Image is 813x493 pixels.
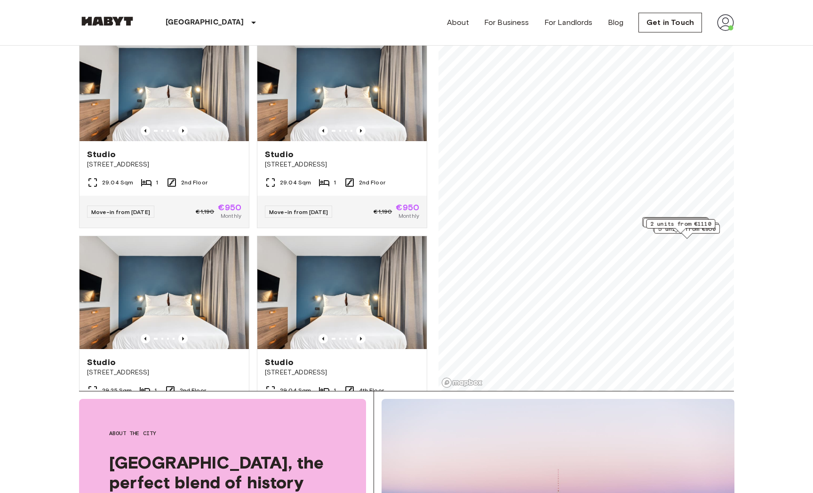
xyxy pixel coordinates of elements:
[717,14,734,31] img: avatar
[399,212,419,220] span: Monthly
[396,203,419,212] span: €950
[643,218,709,232] div: Map marker
[257,236,427,349] img: Marketing picture of unit DE-01-482-404-01
[87,160,241,169] span: [STREET_ADDRESS]
[79,28,249,228] a: Marketing picture of unit DE-01-482-203-01Previous imagePrevious imageStudio[STREET_ADDRESS]29.04...
[280,386,311,395] span: 29.04 Sqm
[484,17,529,28] a: For Business
[265,149,294,160] span: Studio
[642,217,708,232] div: Map marker
[265,368,419,377] span: [STREET_ADDRESS]
[79,236,249,436] a: Marketing picture of unit DE-01-480-216-01Previous imagePrevious imageStudio[STREET_ADDRESS]29.25...
[654,224,720,239] div: Map marker
[102,386,132,395] span: 29.25 Sqm
[141,334,150,343] button: Previous image
[334,386,336,395] span: 1
[91,208,150,215] span: Move-in from [DATE]
[265,160,419,169] span: [STREET_ADDRESS]
[608,17,624,28] a: Blog
[87,357,116,368] span: Studio
[319,126,328,135] button: Previous image
[265,357,294,368] span: Studio
[653,223,719,237] div: Map marker
[156,178,158,187] span: 1
[658,225,716,233] span: 5 units from €950
[102,178,133,187] span: 29.04 Sqm
[647,218,705,227] span: 2 units from €950
[80,236,249,349] img: Marketing picture of unit DE-01-480-216-01
[196,207,214,216] span: €1,190
[269,208,328,215] span: Move-in from [DATE]
[257,28,427,141] img: Marketing picture of unit DE-01-481-218-01
[356,126,366,135] button: Previous image
[359,178,385,187] span: 2nd Floor
[178,334,188,343] button: Previous image
[374,207,392,216] span: €1,190
[638,13,702,32] a: Get in Touch
[257,28,427,228] a: Marketing picture of unit DE-01-481-218-01Previous imagePrevious imageStudio[STREET_ADDRESS]29.04...
[79,16,135,26] img: Habyt
[334,178,336,187] span: 1
[181,178,207,187] span: 2nd Floor
[87,368,241,377] span: [STREET_ADDRESS]
[180,386,206,395] span: 2nd Floor
[141,126,150,135] button: Previous image
[359,386,384,395] span: 4th Floor
[441,377,483,388] a: Mapbox logo
[651,220,711,228] span: 2 units from €1110
[218,203,241,212] span: €950
[154,386,157,395] span: 1
[109,429,336,437] span: About the city
[319,334,328,343] button: Previous image
[257,236,427,436] a: Marketing picture of unit DE-01-482-404-01Previous imagePrevious imageStudio[STREET_ADDRESS]29.04...
[447,17,469,28] a: About
[166,17,244,28] p: [GEOGRAPHIC_DATA]
[646,219,716,234] div: Map marker
[87,149,116,160] span: Studio
[80,28,249,141] img: Marketing picture of unit DE-01-482-203-01
[356,334,366,343] button: Previous image
[178,126,188,135] button: Previous image
[280,178,311,187] span: 29.04 Sqm
[544,17,593,28] a: For Landlords
[221,212,241,220] span: Monthly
